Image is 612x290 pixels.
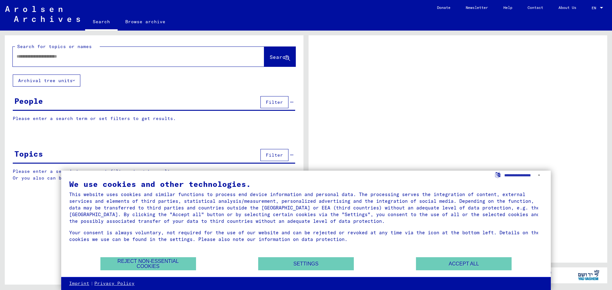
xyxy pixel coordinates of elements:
[118,14,173,29] a: Browse archive
[264,47,295,67] button: Search
[85,14,118,31] a: Search
[14,148,43,159] div: Topics
[592,6,599,10] span: EN
[416,257,512,270] button: Accept all
[69,191,543,224] div: This website uses cookies and similar functions to process end device information and personal da...
[13,115,295,122] p: Please enter a search term or set filters to get results.
[94,280,135,287] a: Privacy Policy
[69,229,543,243] div: Your consent is always voluntary, not required for the use of our website and can be rejected or ...
[69,180,543,188] div: We use cookies and other technologies.
[577,267,601,283] img: yv_logo.png
[260,96,288,108] button: Filter
[266,152,283,158] span: Filter
[13,74,80,87] button: Archival tree units
[100,257,196,270] button: Reject non-essential cookies
[14,95,43,107] div: People
[266,99,283,105] span: Filter
[69,280,89,287] a: Imprint
[270,54,289,60] span: Search
[260,149,288,161] button: Filter
[258,257,354,270] button: Settings
[5,6,80,22] img: Arolsen_neg.svg
[17,44,92,49] mat-label: Search for topics or names
[13,168,295,181] p: Please enter a search term or set filters to get results. Or you also can browse the manually.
